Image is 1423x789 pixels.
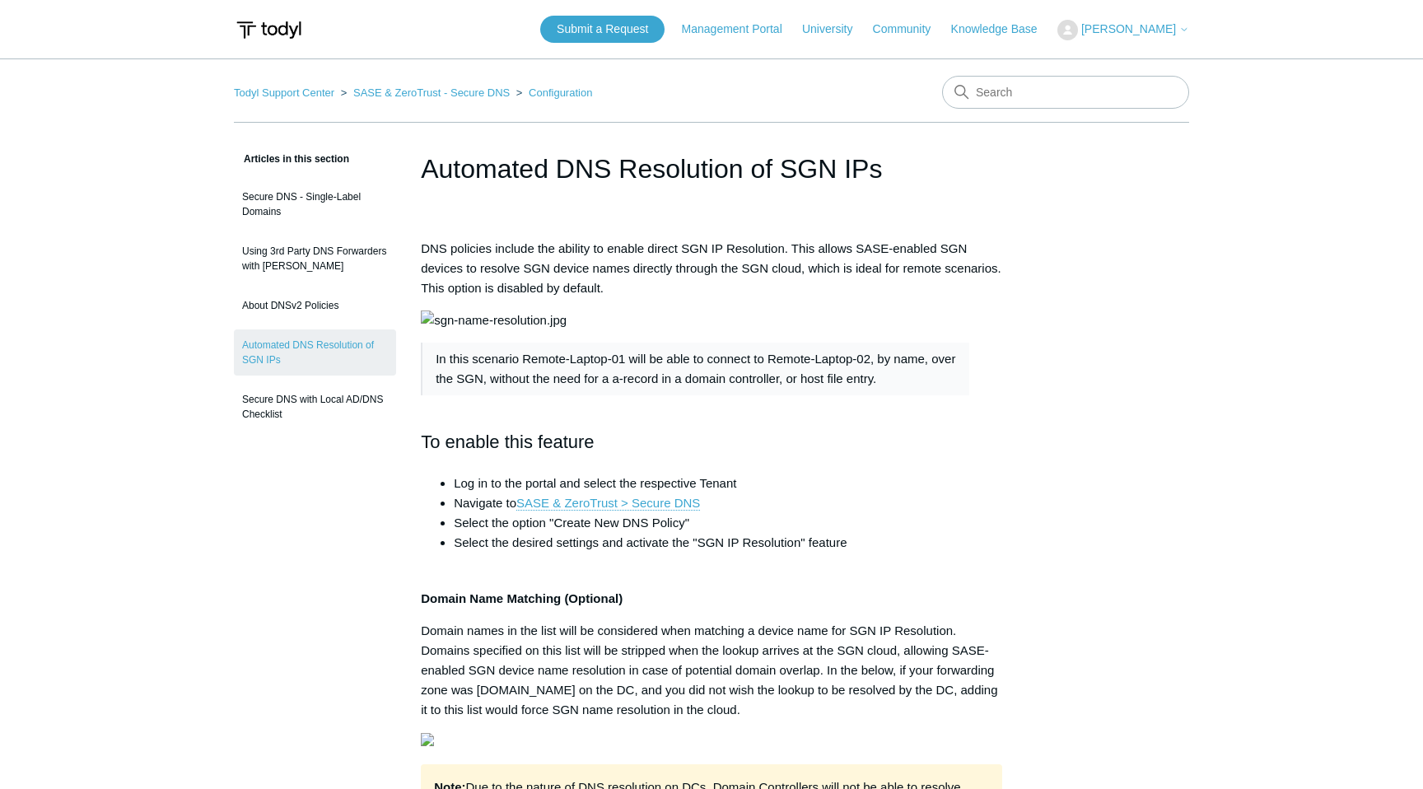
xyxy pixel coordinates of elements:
blockquote: In this scenario Remote-Laptop-01 will be able to connect to Remote-Laptop-02, by name, over the ... [421,343,969,395]
span: Articles in this section [234,153,349,165]
li: Todyl Support Center [234,86,338,99]
img: 16982449121939 [421,733,434,746]
p: Domain names in the list will be considered when matching a device name for SGN IP Resolution. Do... [421,621,1002,720]
li: Navigate to [454,493,1002,513]
span: [PERSON_NAME] [1081,22,1176,35]
li: Log in to the portal and select the respective Tenant [454,474,1002,493]
a: Todyl Support Center [234,86,334,99]
a: Submit a Request [540,16,665,43]
a: Secure DNS - Single-Label Domains [234,181,396,227]
h2: To enable this feature [421,427,1002,456]
a: SASE & ZeroTrust - Secure DNS [353,86,510,99]
img: sgn-name-resolution.jpg [421,310,567,330]
a: About DNSv2 Policies [234,290,396,321]
li: Configuration [513,86,593,99]
a: Configuration [529,86,592,99]
img: Todyl Support Center Help Center home page [234,15,304,45]
a: University [802,21,869,38]
button: [PERSON_NAME] [1057,20,1189,40]
li: SASE & ZeroTrust - Secure DNS [338,86,513,99]
li: Select the option "Create New DNS Policy" [454,513,1002,533]
li: Select the desired settings and activate the "SGN IP Resolution" feature [454,533,1002,553]
h1: Automated DNS Resolution of SGN IPs [421,149,1002,189]
a: Community [873,21,948,38]
p: DNS policies include the ability to enable direct SGN IP Resolution. This allows SASE-enabled SGN... [421,239,1002,298]
a: Secure DNS with Local AD/DNS Checklist [234,384,396,430]
strong: Domain Name Matching (Optional) [421,591,623,605]
a: SASE & ZeroTrust > Secure DNS [516,496,700,511]
a: Using 3rd Party DNS Forwarders with [PERSON_NAME] [234,236,396,282]
a: Knowledge Base [951,21,1054,38]
input: Search [942,76,1189,109]
a: Management Portal [682,21,799,38]
a: Automated DNS Resolution of SGN IPs [234,329,396,376]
